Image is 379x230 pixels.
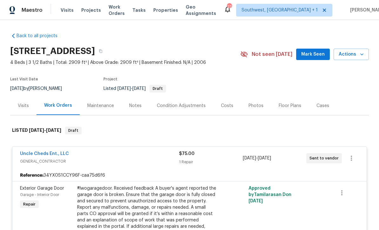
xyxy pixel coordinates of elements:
span: GENERAL_CONTRACTOR [20,158,179,165]
div: 27 [227,4,231,10]
div: Work Orders [44,102,72,109]
div: Photos [249,103,263,109]
span: - [243,155,271,161]
a: Back to all projects [10,33,71,39]
span: [DATE] [132,86,146,91]
span: Southwest, [GEOGRAPHIC_DATA] + 1 [242,7,318,13]
div: Costs [221,103,233,109]
h2: [STREET_ADDRESS] [10,48,95,54]
span: Garage - Interior Door [20,193,59,197]
span: [DATE] [29,128,44,132]
div: LISTED [DATE]-[DATE]Draft [10,120,369,141]
span: Mark Seen [301,51,325,58]
span: Not seen [DATE] [252,51,292,58]
span: [DATE] [243,156,256,160]
span: Approved by Tamilarasan D on [249,186,291,203]
button: Copy Address [95,45,106,57]
span: Visits [61,7,74,13]
div: Visits [18,103,29,109]
div: 34YX0S1CCY96F-caa75d6f6 [12,170,367,181]
div: Maintenance [87,103,114,109]
span: Properties [153,7,178,13]
div: Notes [129,103,142,109]
div: 1 Repair [179,159,243,165]
button: Mark Seen [296,49,330,60]
span: Geo Assignments [186,4,216,17]
div: by [PERSON_NAME] [10,85,70,92]
span: Listed [103,86,166,91]
span: 4 Beds | 3 1/2 Baths | Total: 2909 ft² | Above Grade: 2909 ft² | Basement Finished: N/A | 2006 [10,59,240,66]
span: [DATE] [258,156,271,160]
div: Condition Adjustments [157,103,206,109]
div: Floor Plans [279,103,301,109]
span: Last Visit Date [10,77,38,81]
span: [DATE] [46,128,61,132]
span: Work Orders [109,4,125,17]
span: Draft [150,87,165,91]
span: Sent to vendor [309,155,341,161]
span: - [117,86,146,91]
span: Exterior Garage Door [20,186,64,191]
span: [DATE] [10,86,23,91]
span: - [29,128,61,132]
span: [DATE] [117,86,131,91]
span: Draft [66,127,81,134]
a: Uncle Cheds Ent., LLC [20,152,69,156]
b: Reference: [20,172,43,179]
h6: LISTED [12,127,61,134]
span: Actions [339,51,364,58]
button: Actions [334,49,369,60]
span: Tasks [132,8,146,12]
span: [DATE] [249,199,263,203]
div: Cases [316,103,329,109]
span: $75.00 [179,152,195,156]
span: Maestro [22,7,43,13]
span: Project [103,77,117,81]
span: Projects [81,7,101,13]
span: Repair [21,201,38,207]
